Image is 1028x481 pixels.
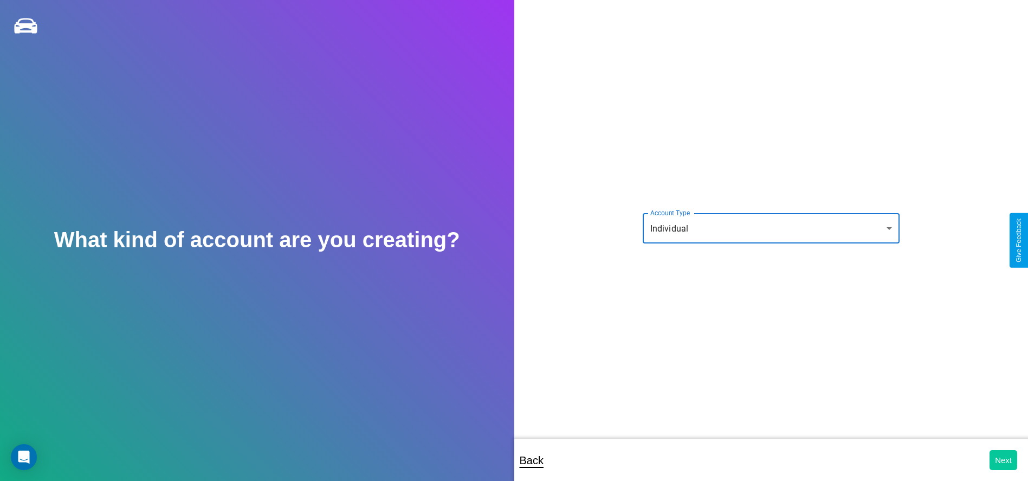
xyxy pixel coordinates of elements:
[11,444,37,470] div: Open Intercom Messenger
[650,208,690,217] label: Account Type
[643,213,900,243] div: Individual
[1015,219,1023,262] div: Give Feedback
[54,228,460,252] h2: What kind of account are you creating?
[990,450,1017,470] button: Next
[520,451,544,470] p: Back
